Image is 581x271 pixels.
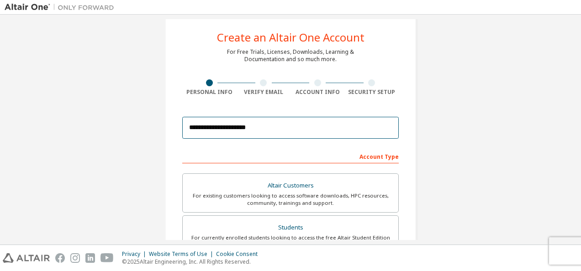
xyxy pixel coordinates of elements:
img: altair_logo.svg [3,253,50,263]
div: Students [188,221,393,234]
div: Privacy [122,250,149,258]
div: Verify Email [237,89,291,96]
img: Altair One [5,3,119,12]
div: Altair Customers [188,179,393,192]
div: Cookie Consent [216,250,263,258]
div: Account Info [290,89,345,96]
div: Website Terms of Use [149,250,216,258]
img: instagram.svg [70,253,80,263]
div: For currently enrolled students looking to access the free Altair Student Edition bundle and all ... [188,234,393,249]
div: Create an Altair One Account [217,32,364,43]
img: linkedin.svg [85,253,95,263]
img: youtube.svg [100,253,114,263]
div: Account Type [182,149,399,163]
div: For Free Trials, Licenses, Downloads, Learning & Documentation and so much more. [227,48,354,63]
img: facebook.svg [55,253,65,263]
div: For existing customers looking to access software downloads, HPC resources, community, trainings ... [188,192,393,207]
div: Personal Info [182,89,237,96]
div: Security Setup [345,89,399,96]
p: © 2025 Altair Engineering, Inc. All Rights Reserved. [122,258,263,266]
